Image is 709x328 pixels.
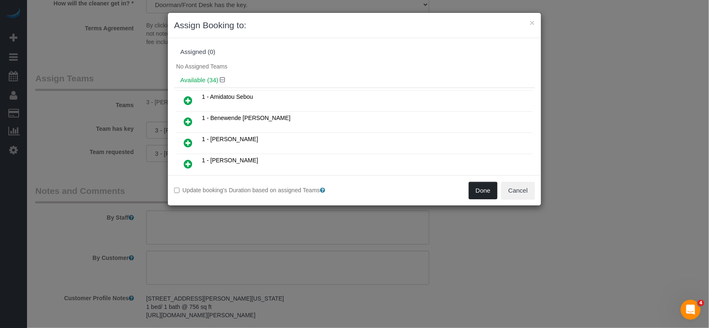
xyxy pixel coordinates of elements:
button: Cancel [501,182,535,199]
div: Assigned (0) [180,49,529,56]
button: Done [469,182,498,199]
h3: Assign Booking to: [174,19,535,32]
span: No Assigned Teams [176,63,227,70]
span: 1 - [PERSON_NAME] [202,157,258,164]
button: × [530,18,535,27]
iframe: Intercom live chat [681,300,701,320]
label: Update booking's Duration based on assigned Teams [174,186,348,194]
span: 1 - Amidatou Sebou [202,93,253,100]
input: Update booking's Duration based on assigned Teams [174,188,180,193]
span: 1 - Benewende [PERSON_NAME] [202,115,290,121]
h4: Available (34) [180,77,529,84]
span: 1 - [PERSON_NAME] [202,136,258,142]
span: 4 [698,300,704,306]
